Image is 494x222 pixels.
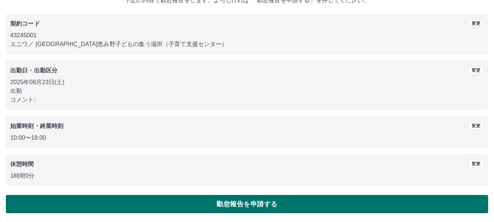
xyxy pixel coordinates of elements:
button: 変更 [468,66,484,74]
p: コメント: [10,95,484,104]
p: 出勤 [10,87,484,95]
b: 契約コード [10,20,40,27]
p: 2025年08月23日(土) [10,78,484,87]
p: 1時間0分 [10,172,484,180]
p: エニワ ／ [GEOGRAPHIC_DATA]恵み野子どもの集う場所（子育て支援センター） [10,40,484,49]
button: 変更 [468,122,484,130]
b: 出勤日・出勤区分 [10,67,57,74]
p: 43245001 [10,31,484,40]
b: 休憩時間 [10,161,34,167]
button: 勤怠報告を申請する [6,195,488,213]
button: 変更 [468,19,484,27]
button: 変更 [468,160,484,168]
p: 10:00 〜 18:00 [10,133,484,142]
b: 始業時刻・終業時刻 [10,123,63,129]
